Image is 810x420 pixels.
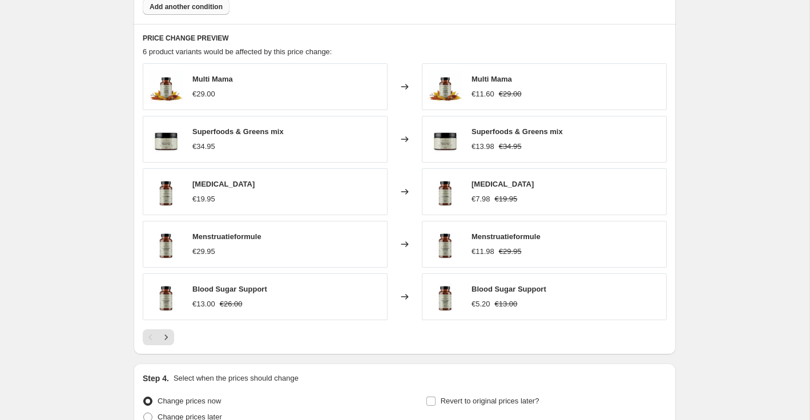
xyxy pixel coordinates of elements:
nav: Pagination [143,329,174,345]
div: €34.95 [192,141,215,152]
img: Superfoods_8006c9f6-a08a-4d6c-841a-c90f3a3ed73c_80x.jpg [428,122,462,156]
button: Next [158,329,174,345]
img: L-Lysine_fd5fdc40-99e7-4aa4-b537-ea94eeb618fb_80x.jpg [428,175,462,209]
img: 3_dbde47cd-7468-4bc8-82b3-379972f436da_80x.jpg [149,280,183,314]
span: Blood Sugar Support [472,285,546,293]
span: Blood Sugar Support [192,285,267,293]
p: Select when the prices should change [174,373,299,384]
span: 6 product variants would be affected by this price change: [143,47,332,56]
img: Menstruatieformule_38fd4a98-98a8-47f9-98c6-8f8e7b1b8543_80x.jpg [428,227,462,261]
strike: €29.95 [499,246,522,257]
div: €11.60 [472,88,494,100]
div: €19.95 [192,193,215,205]
div: €29.00 [192,88,215,100]
span: Change prices now [158,397,221,405]
h6: PRICE CHANGE PREVIEW [143,34,667,43]
span: Add another condition [150,2,223,11]
span: [MEDICAL_DATA] [192,180,255,188]
strike: €19.95 [495,193,518,205]
span: Menstruatieformule [472,232,541,241]
strike: €26.00 [220,298,243,310]
img: L-Lysine_fd5fdc40-99e7-4aa4-b537-ea94eeb618fb_80x.jpg [149,175,183,209]
div: €7.98 [472,193,490,205]
span: Revert to original prices later? [441,397,539,405]
span: [MEDICAL_DATA] [472,180,534,188]
span: Menstruatieformule [192,232,261,241]
span: Multi Mama [472,75,512,83]
div: €13.98 [472,141,494,152]
h2: Step 4. [143,373,169,384]
strike: €29.00 [499,88,522,100]
div: €5.20 [472,298,490,310]
div: €13.00 [192,298,215,310]
div: €11.98 [472,246,494,257]
strike: €34.95 [499,141,522,152]
img: 9_80x.png [149,70,183,104]
div: €29.95 [192,246,215,257]
img: 3_dbde47cd-7468-4bc8-82b3-379972f436da_80x.jpg [428,280,462,314]
strike: €13.00 [495,298,518,310]
img: Menstruatieformule_38fd4a98-98a8-47f9-98c6-8f8e7b1b8543_80x.jpg [149,227,183,261]
span: Superfoods & Greens mix [192,127,284,136]
span: Superfoods & Greens mix [472,127,563,136]
img: 9_80x.png [428,70,462,104]
span: Multi Mama [192,75,233,83]
img: Superfoods_8006c9f6-a08a-4d6c-841a-c90f3a3ed73c_80x.jpg [149,122,183,156]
